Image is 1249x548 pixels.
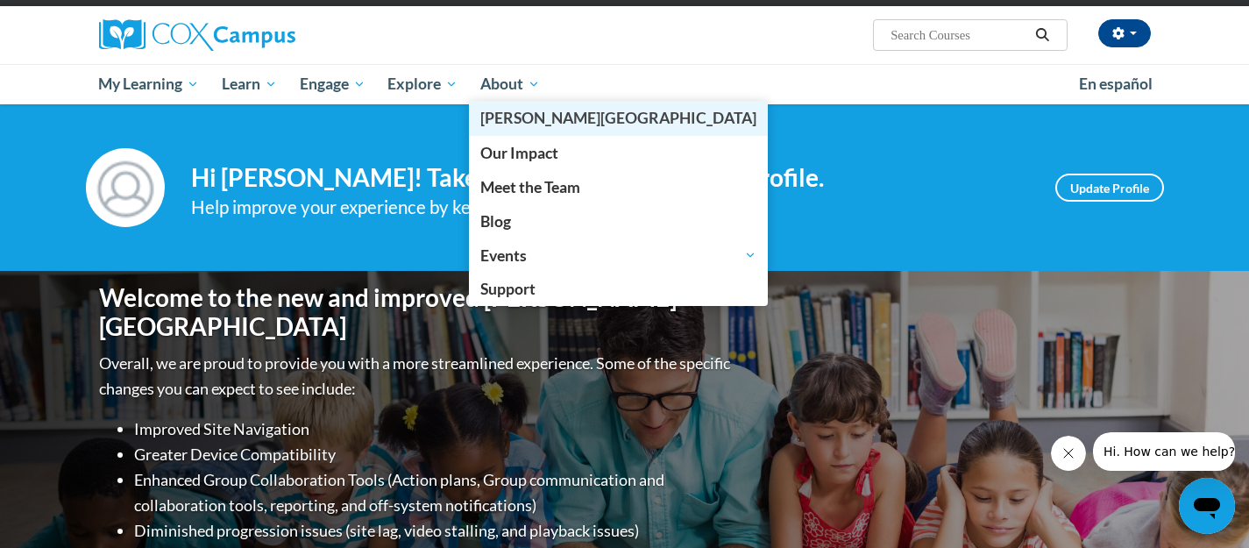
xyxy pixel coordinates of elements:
[1055,174,1164,202] a: Update Profile
[1029,25,1055,46] button: Search
[1179,478,1235,534] iframe: Button to launch messaging window
[469,170,768,204] a: Meet the Team
[480,144,558,162] span: Our Impact
[134,416,734,442] li: Improved Site Navigation
[99,283,734,342] h1: Welcome to the new and improved [PERSON_NAME][GEOGRAPHIC_DATA]
[191,193,1029,222] div: Help improve your experience by keeping your profile up to date.
[469,272,768,306] a: Support
[480,245,756,266] span: Events
[98,74,199,95] span: My Learning
[99,19,432,51] a: Cox Campus
[288,64,377,104] a: Engage
[1098,19,1151,47] button: Account Settings
[469,136,768,170] a: Our Impact
[134,442,734,467] li: Greater Device Compatibility
[210,64,288,104] a: Learn
[222,74,277,95] span: Learn
[480,212,511,231] span: Blog
[191,163,1029,193] h4: Hi [PERSON_NAME]! Take a minute to review your profile.
[1079,75,1153,93] span: En español
[134,518,734,544] li: Diminished progression issues (site lag, video stalling, and playback issues)
[469,204,768,238] a: Blog
[469,64,551,104] a: About
[480,280,536,298] span: Support
[469,101,768,135] a: Cox Campus
[1068,66,1164,103] a: En español
[1093,432,1235,471] iframe: Message from company
[889,25,1029,46] input: Search Courses
[134,467,734,518] li: Enhanced Group Collaboration Tools (Action plans, Group communication and collaboration tools, re...
[86,148,165,227] img: Profile Image
[387,74,458,95] span: Explore
[480,109,756,127] span: [PERSON_NAME][GEOGRAPHIC_DATA]
[469,238,768,272] a: Events
[480,178,580,196] span: Meet the Team
[376,64,469,104] a: Explore
[73,64,1177,104] div: Main menu
[99,19,295,51] img: Cox Campus
[99,351,734,402] p: Overall, we are proud to provide you with a more streamlined experience. Some of the specific cha...
[88,64,211,104] a: My Learning
[1051,436,1086,471] iframe: Close message
[300,74,365,95] span: Engage
[480,74,540,95] span: About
